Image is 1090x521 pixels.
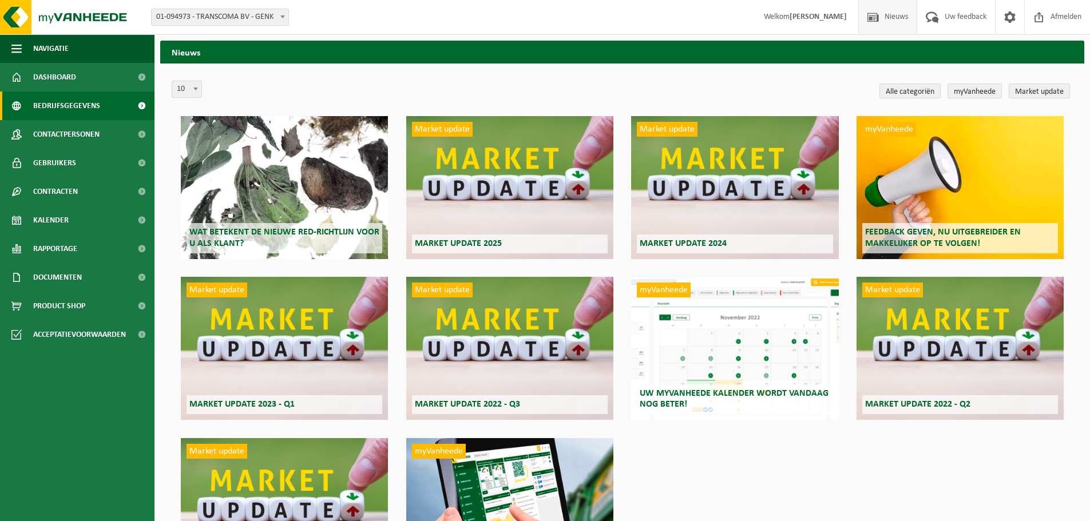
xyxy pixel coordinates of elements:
[412,122,473,137] span: Market update
[33,263,82,292] span: Documenten
[33,63,76,92] span: Dashboard
[631,116,838,259] a: Market update Market update 2024
[181,116,388,259] a: Wat betekent de nieuwe RED-richtlijn voor u als klant?
[857,116,1064,259] a: myVanheede Feedback geven, nu uitgebreider en makkelijker op te volgen!
[637,122,697,137] span: Market update
[33,34,69,63] span: Navigatie
[412,444,466,459] span: myVanheede
[33,292,85,320] span: Product Shop
[172,81,202,98] span: 10
[33,320,126,349] span: Acceptatievoorwaarden
[790,13,847,21] strong: [PERSON_NAME]
[33,234,77,263] span: Rapportage
[33,120,100,149] span: Contactpersonen
[412,283,473,297] span: Market update
[406,277,613,420] a: Market update Market update 2022 - Q3
[160,41,1084,63] h2: Nieuws
[865,400,970,409] span: Market update 2022 - Q2
[172,81,201,97] span: 10
[865,228,1021,248] span: Feedback geven, nu uitgebreider en makkelijker op te volgen!
[637,283,691,297] span: myVanheede
[189,400,295,409] span: Market update 2023 - Q1
[1009,83,1070,98] a: Market update
[406,116,613,259] a: Market update Market update 2025
[415,239,502,248] span: Market update 2025
[879,83,941,98] a: Alle categoriën
[862,283,923,297] span: Market update
[187,283,247,297] span: Market update
[187,444,247,459] span: Market update
[862,122,916,137] span: myVanheede
[189,228,379,248] span: Wat betekent de nieuwe RED-richtlijn voor u als klant?
[33,206,69,234] span: Kalender
[33,177,78,206] span: Contracten
[640,239,727,248] span: Market update 2024
[640,389,829,409] span: Uw myVanheede kalender wordt vandaag nog beter!
[181,277,388,420] a: Market update Market update 2023 - Q1
[948,83,1002,98] a: myVanheede
[415,400,520,409] span: Market update 2022 - Q3
[33,92,100,120] span: Bedrijfsgegevens
[33,149,76,177] span: Gebruikers
[631,277,838,420] a: myVanheede Uw myVanheede kalender wordt vandaag nog beter!
[857,277,1064,420] a: Market update Market update 2022 - Q2
[152,9,288,25] span: 01-094973 - TRANSCOMA BV - GENK
[151,9,289,26] span: 01-094973 - TRANSCOMA BV - GENK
